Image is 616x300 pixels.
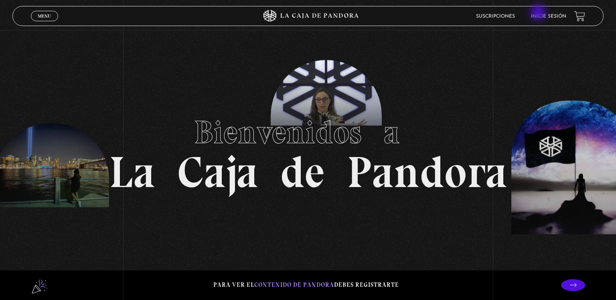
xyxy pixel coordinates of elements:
p: Para ver el debes registrarte [213,280,399,290]
a: View your shopping cart [574,10,585,21]
h1: La Caja de Pandora [109,106,507,194]
span: contenido de Pandora [254,281,334,288]
a: Inicie sesión [531,14,566,19]
span: Cerrar [35,20,54,26]
span: Menu [38,14,51,18]
a: Suscripciones [476,14,515,19]
span: Bienvenidos a [194,113,422,151]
